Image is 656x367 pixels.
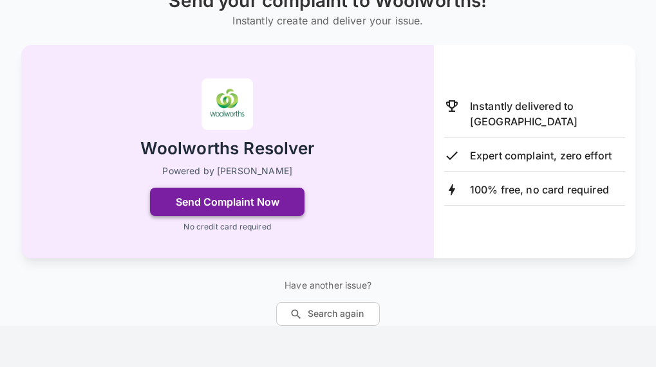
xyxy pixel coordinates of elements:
p: Have another issue? [276,279,380,292]
h2: Woolworths Resolver [140,138,315,160]
h6: Instantly create and deliver your issue. [169,12,487,30]
img: Woolworths [201,78,253,130]
p: 100% free, no card required [470,182,609,197]
p: Expert complaint, zero effort [470,148,612,163]
button: Search again [276,302,380,326]
button: Send Complaint Now [150,188,305,216]
p: Powered by [PERSON_NAME] [162,165,292,177]
p: Instantly delivered to [GEOGRAPHIC_DATA] [470,98,625,129]
p: No credit card required [183,221,270,233]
